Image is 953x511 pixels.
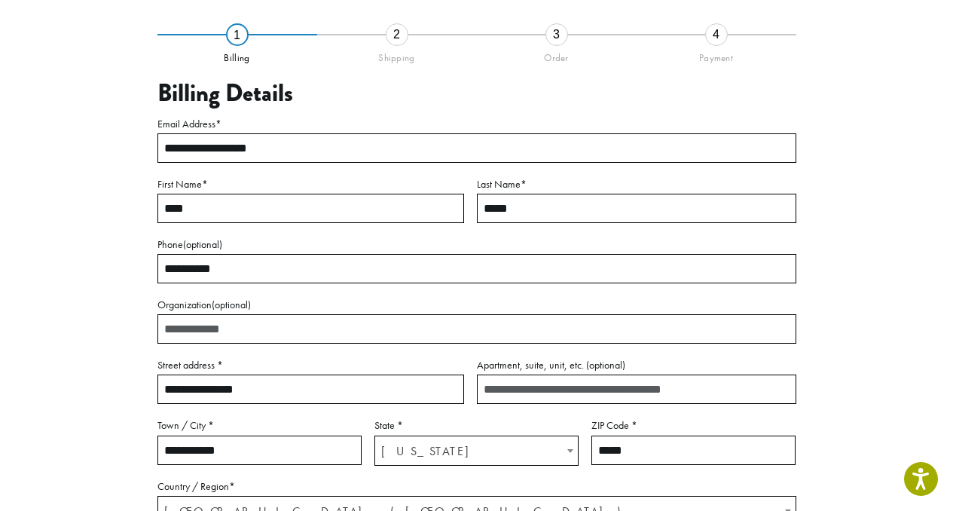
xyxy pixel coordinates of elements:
div: 3 [545,23,568,46]
div: 4 [705,23,728,46]
label: Last Name [477,175,796,194]
div: Payment [637,46,796,64]
label: Organization [157,295,796,314]
div: 1 [226,23,249,46]
div: Billing [157,46,317,64]
span: (optional) [212,298,251,311]
div: Order [477,46,637,64]
h3: Billing Details [157,79,796,108]
div: Shipping [317,46,477,64]
label: Street address [157,356,464,375]
label: ZIP Code [591,416,796,435]
label: Apartment, suite, unit, etc. [477,356,796,375]
span: (optional) [586,358,625,372]
label: State [374,416,579,435]
label: Email Address [157,115,796,133]
span: (optional) [183,237,222,251]
span: Oregon [375,436,578,466]
label: First Name [157,175,464,194]
label: Town / City [157,416,362,435]
span: State [374,436,579,466]
div: 2 [386,23,408,46]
